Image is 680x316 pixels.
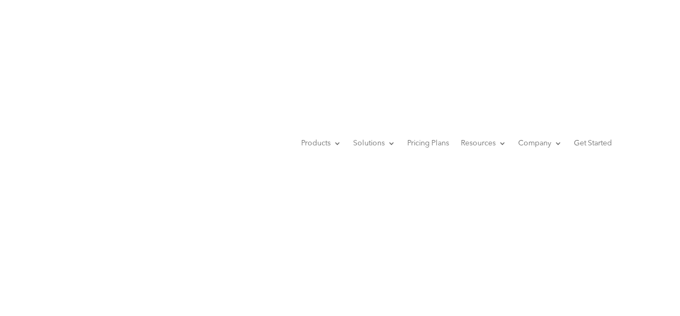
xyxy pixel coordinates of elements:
[407,123,449,164] a: Pricing Plans
[518,123,562,164] a: Company
[461,123,506,164] a: Resources
[574,123,612,164] a: Get Started
[301,123,341,164] a: Products
[353,123,395,164] a: Solutions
